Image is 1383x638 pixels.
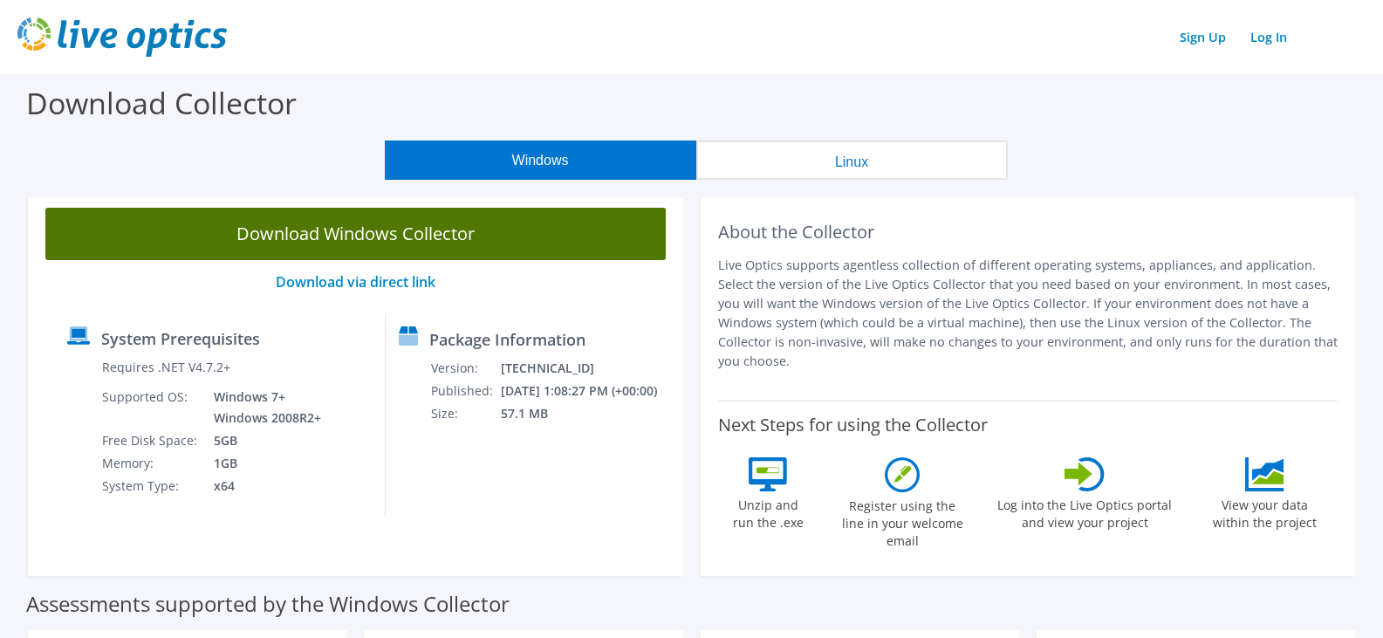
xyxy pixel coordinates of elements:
[201,452,325,475] td: 1GB
[718,415,988,436] label: Next Steps for using the Collector
[385,141,696,180] button: Windows
[1171,24,1235,50] a: Sign Up
[101,429,201,452] td: Free Disk Space:
[1202,491,1327,532] label: View your data within the project
[17,17,227,57] img: live_optics_svg.svg
[26,83,297,123] label: Download Collector
[201,429,325,452] td: 5GB
[837,492,968,550] label: Register using the line in your welcome email
[201,386,325,429] td: Windows 7+ Windows 2008R2+
[500,402,674,425] td: 57.1 MB
[101,452,201,475] td: Memory:
[500,357,674,380] td: [TECHNICAL_ID]
[718,256,1338,371] p: Live Optics supports agentless collection of different operating systems, appliances, and applica...
[1242,24,1296,50] a: Log In
[728,491,808,532] label: Unzip and run the .exe
[430,402,501,425] td: Size:
[718,222,1338,243] h2: About the Collector
[101,386,201,429] td: Supported OS:
[430,357,501,380] td: Version:
[430,380,501,402] td: Published:
[500,380,674,402] td: [DATE] 1:08:27 PM (+00:00)
[276,272,435,292] a: Download via direct link
[101,475,201,497] td: System Type:
[26,595,510,613] label: Assessments supported by the Windows Collector
[429,331,585,348] label: Package Information
[996,491,1173,532] label: Log into the Live Optics portal and view your project
[201,475,325,497] td: x64
[101,330,260,347] label: System Prerequisites
[696,141,1008,180] button: Linux
[102,359,230,376] label: Requires .NET V4.7.2+
[45,208,666,260] a: Download Windows Collector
